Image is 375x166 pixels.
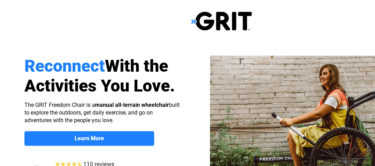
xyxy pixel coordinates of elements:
[75,135,104,142] strong: Learn More
[24,102,180,124] span: The GRIT Freedom Chair is a built to explore the outdoors, get daily exercise, and go on adventur...
[105,56,168,76] span: With the
[95,102,169,108] strong: manual all-terrain wheelchair
[24,131,154,146] a: Learn More
[24,56,105,76] span: Reconnect
[24,76,175,96] span: Activities You Love.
